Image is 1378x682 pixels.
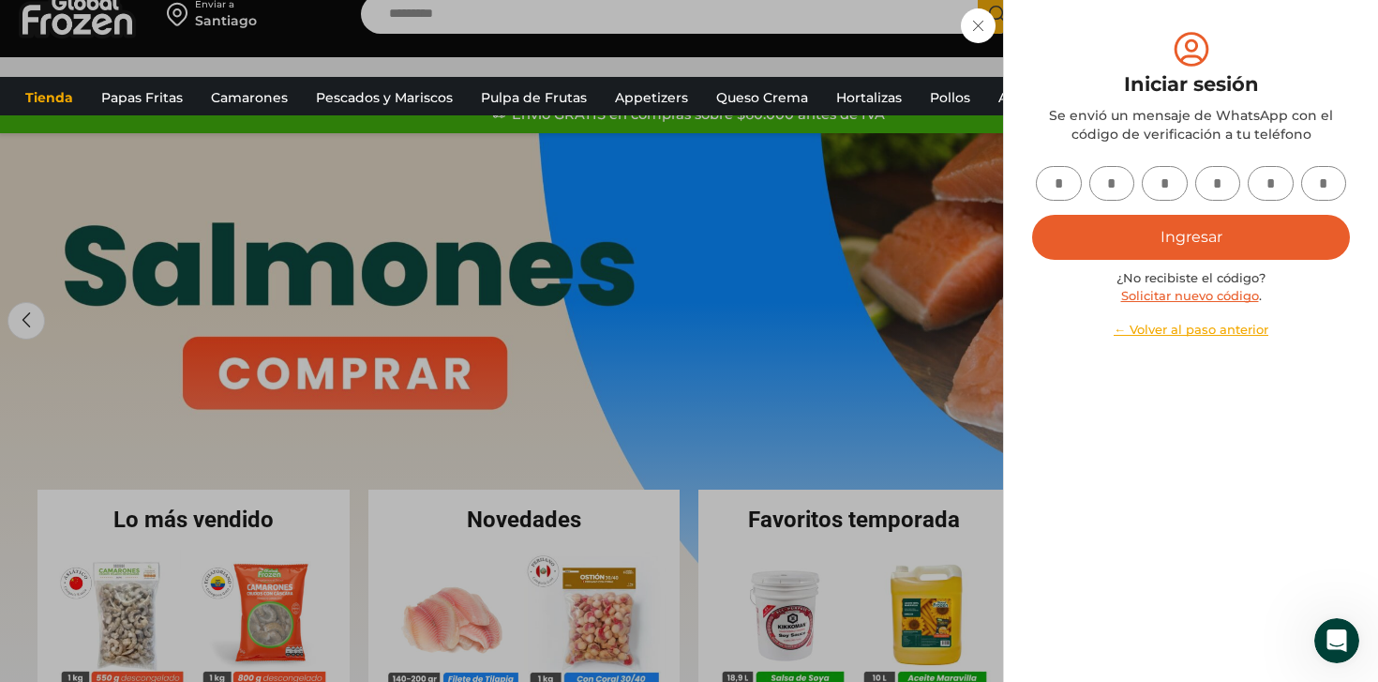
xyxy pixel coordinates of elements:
img: tabler-icon-user-circle.svg [1170,28,1213,70]
a: Queso Crema [707,80,817,115]
a: Camarones [202,80,297,115]
a: Pulpa de Frutas [472,80,596,115]
div: Se envió un mensaje de WhatsApp con el código de verificación a tu teléfono [1032,106,1350,144]
a: Solicitar nuevo código [1121,288,1259,303]
a: Pollos [921,80,980,115]
a: Appetizers [606,80,697,115]
a: Pescados y Mariscos [307,80,462,115]
a: Hortalizas [827,80,911,115]
a: Papas Fritas [92,80,192,115]
a: Abarrotes [989,80,1074,115]
div: Iniciar sesión [1032,70,1350,99]
div: ¿No recibiste el código? . [1032,269,1350,339]
iframe: Intercom live chat [1314,618,1359,663]
a: Tienda [16,80,82,115]
button: Ingresar [1032,215,1350,260]
a: ← Volver al paso anterior [1032,321,1350,339]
